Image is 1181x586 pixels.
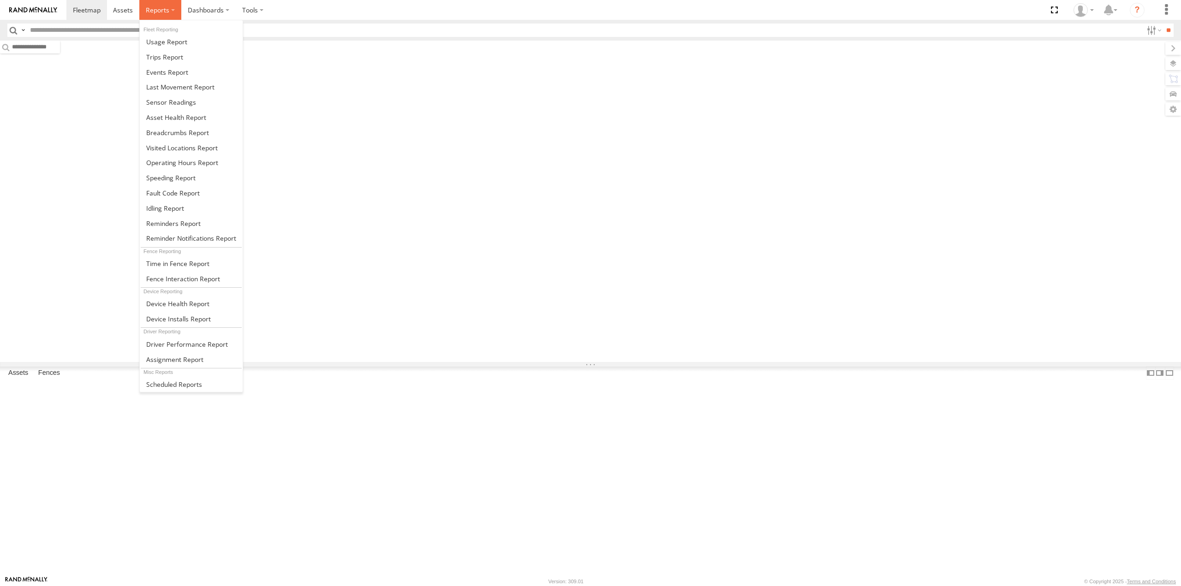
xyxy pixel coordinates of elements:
[4,367,33,380] label: Assets
[34,367,65,380] label: Fences
[1070,3,1097,17] div: Michael Hasan
[140,79,243,95] a: Last Movement Report
[1127,579,1176,584] a: Terms and Conditions
[140,34,243,49] a: Usage Report
[1143,24,1163,37] label: Search Filter Options
[140,231,243,246] a: Service Reminder Notifications Report
[549,579,584,584] div: Version: 309.01
[140,271,243,286] a: Fence Interaction Report
[140,337,243,352] a: Driver Performance Report
[140,95,243,110] a: Sensor Readings
[140,296,243,311] a: Device Health Report
[140,311,243,326] a: Device Installs Report
[140,155,243,170] a: Asset Operating Hours Report
[140,170,243,185] a: Fleet Speed Report
[140,256,243,271] a: Time in Fences Report
[140,352,243,367] a: Assignment Report
[140,65,243,80] a: Full Events Report
[140,125,243,140] a: Breadcrumbs Report
[140,201,243,216] a: Idling Report
[140,216,243,231] a: Reminders Report
[140,49,243,65] a: Trips Report
[9,7,57,13] img: rand-logo.svg
[140,377,243,392] a: Scheduled Reports
[1165,103,1181,116] label: Map Settings
[5,577,48,586] a: Visit our Website
[140,185,243,201] a: Fault Code Report
[1146,367,1155,380] label: Dock Summary Table to the Left
[140,140,243,155] a: Visited Locations Report
[140,110,243,125] a: Asset Health Report
[1130,3,1145,18] i: ?
[1084,579,1176,584] div: © Copyright 2025 -
[1155,367,1164,380] label: Dock Summary Table to the Right
[1165,367,1174,380] label: Hide Summary Table
[19,24,27,37] label: Search Query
